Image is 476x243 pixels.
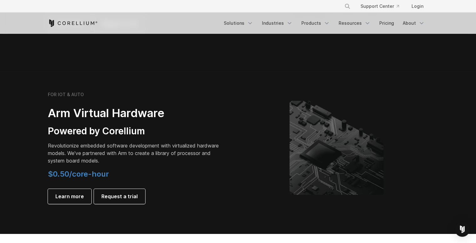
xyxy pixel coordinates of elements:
[335,18,374,29] a: Resources
[48,125,223,137] h3: Powered by Corellium
[55,193,84,200] span: Learn more
[407,1,428,12] a: Login
[399,18,428,29] a: About
[376,18,398,29] a: Pricing
[337,1,428,12] div: Navigation Menu
[342,1,353,12] button: Search
[356,1,404,12] a: Support Center
[220,18,257,29] a: Solutions
[298,18,334,29] a: Products
[48,19,98,27] a: Corellium Home
[258,18,296,29] a: Industries
[289,101,383,195] img: Corellium's ARM Virtual Hardware Platform
[455,222,470,237] div: Open Intercom Messenger
[94,189,145,204] a: Request a trial
[48,142,223,164] p: Revolutionize embedded software development with virtualized hardware models. We've partnered wit...
[220,18,428,29] div: Navigation Menu
[48,169,109,178] span: $0.50/core-hour
[48,189,91,204] a: Learn more
[48,92,84,97] h6: FOR IOT & AUTO
[101,193,138,200] span: Request a trial
[48,106,223,120] h2: Arm Virtual Hardware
